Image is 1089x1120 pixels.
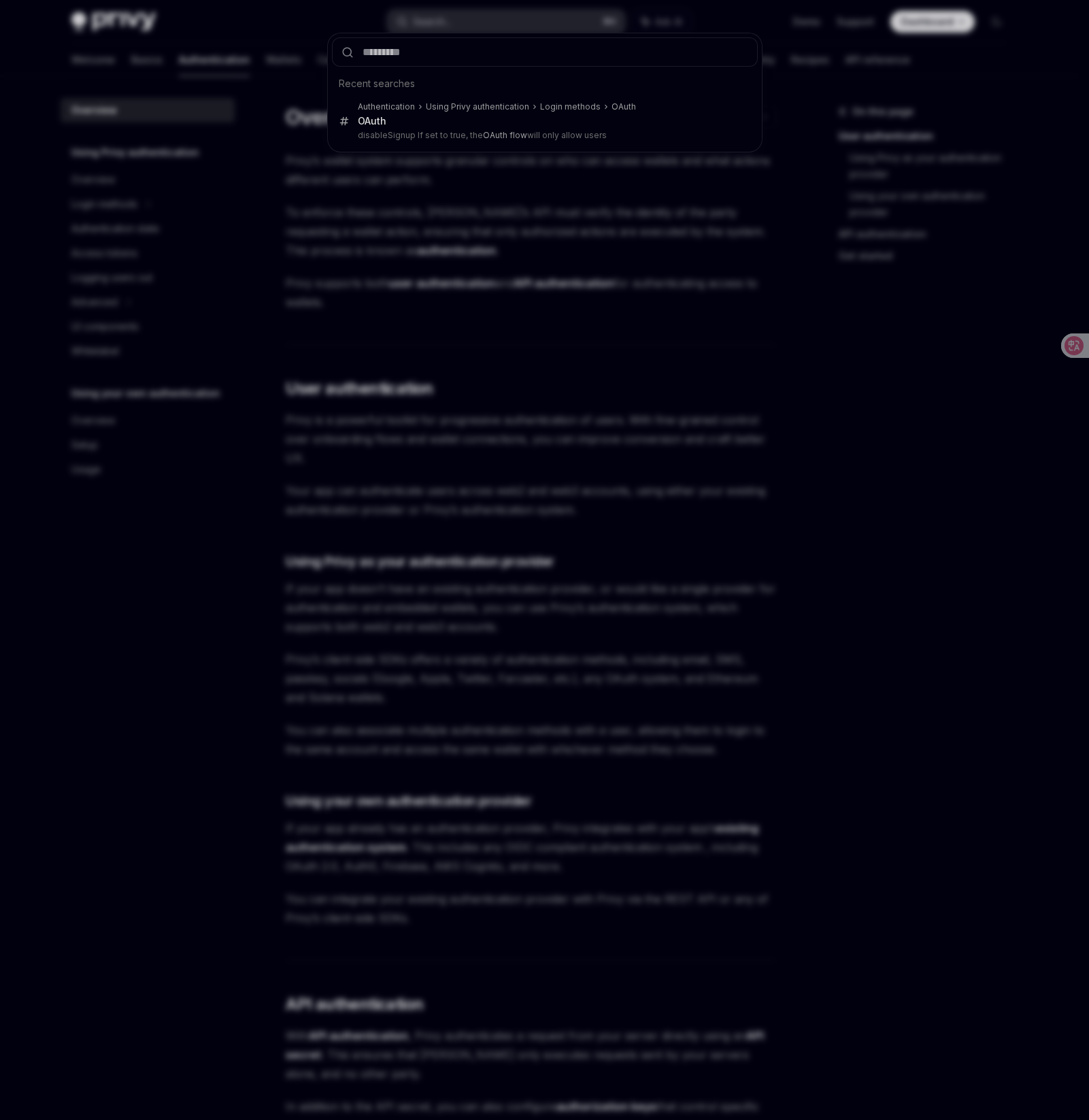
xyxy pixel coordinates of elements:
b: OAuth flow [483,130,527,140]
div: Using Privy authentication [426,101,529,112]
div: Login methods [540,101,601,112]
span: Recent searches [339,77,415,90]
div: Authentication [358,101,415,112]
div: OAuth [611,101,636,112]
div: OAuth [358,115,386,127]
p: disableSignup If set to true, the will only allow users [358,130,729,141]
